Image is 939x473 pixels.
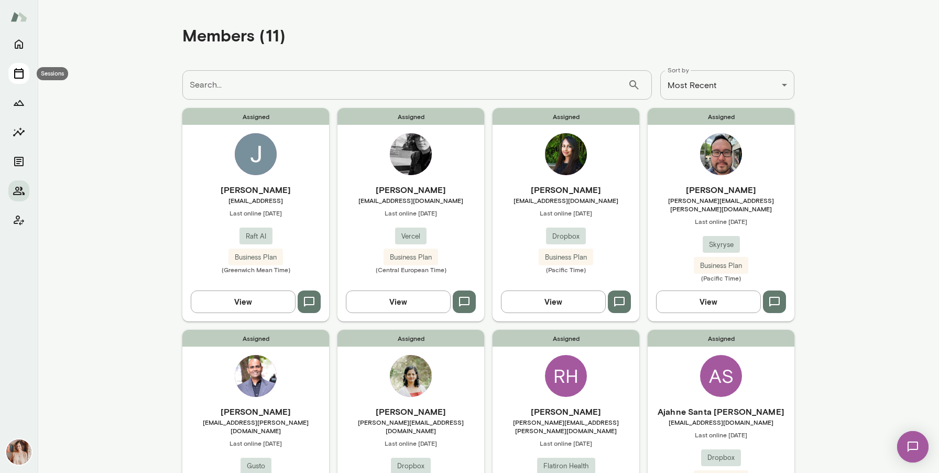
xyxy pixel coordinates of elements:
[700,133,742,175] img: George Evans
[501,291,606,313] button: View
[648,184,794,196] h6: [PERSON_NAME]
[182,330,329,347] span: Assigned
[191,291,296,313] button: View
[182,184,329,196] h6: [PERSON_NAME]
[700,355,742,397] div: AS
[493,265,639,274] span: (Pacific Time)
[6,439,31,465] img: Nancy Alsip
[656,291,761,313] button: View
[241,461,271,471] span: Gusto
[648,108,794,125] span: Assigned
[337,418,484,435] span: [PERSON_NAME][EMAIL_ADDRESS][DOMAIN_NAME]
[648,217,794,225] span: Last online [DATE]
[182,405,329,418] h6: [PERSON_NAME]
[648,274,794,282] span: (Pacific Time)
[337,196,484,205] span: [EMAIL_ADDRESS][DOMAIN_NAME]
[648,330,794,347] span: Assigned
[648,431,794,439] span: Last online [DATE]
[346,291,451,313] button: View
[545,133,587,175] img: Harsha Aravindakshan
[8,92,29,113] button: Growth Plan
[391,461,431,471] span: Dropbox
[37,67,68,80] div: Sessions
[694,261,748,271] span: Business Plan
[8,210,29,231] button: Client app
[390,133,432,175] img: Bel Curcio
[493,439,639,447] span: Last online [DATE]
[182,25,286,45] h4: Members (11)
[337,405,484,418] h6: [PERSON_NAME]
[648,196,794,213] span: [PERSON_NAME][EMAIL_ADDRESS][PERSON_NAME][DOMAIN_NAME]
[239,231,272,242] span: Raft AI
[493,209,639,217] span: Last online [DATE]
[539,252,593,263] span: Business Plan
[648,405,794,418] h6: Ajahne Santa [PERSON_NAME]
[493,418,639,435] span: [PERSON_NAME][EMAIL_ADDRESS][PERSON_NAME][DOMAIN_NAME]
[493,196,639,205] span: [EMAIL_ADDRESS][DOMAIN_NAME]
[703,240,740,250] span: Skyryse
[337,265,484,274] span: (Central European Time)
[493,405,639,418] h6: [PERSON_NAME]
[701,453,741,463] span: Dropbox
[228,252,283,263] span: Business Plan
[235,355,277,397] img: Lux Nagarajan
[493,108,639,125] span: Assigned
[648,418,794,426] span: [EMAIL_ADDRESS][DOMAIN_NAME]
[182,196,329,205] span: [EMAIL_ADDRESS]
[337,439,484,447] span: Last online [DATE]
[660,70,794,100] div: Most Recent
[182,265,329,274] span: (Greenwich Mean Time)
[8,180,29,201] button: Members
[8,151,29,172] button: Documents
[182,439,329,447] span: Last online [DATE]
[8,122,29,143] button: Insights
[384,252,438,263] span: Business Plan
[8,63,29,84] button: Sessions
[395,231,427,242] span: Vercel
[8,34,29,55] button: Home
[390,355,432,397] img: Geetika Singh
[545,355,587,397] div: RH
[337,330,484,347] span: Assigned
[493,330,639,347] span: Assigned
[537,461,595,471] span: Flatiron Health
[337,209,484,217] span: Last online [DATE]
[337,184,484,196] h6: [PERSON_NAME]
[182,209,329,217] span: Last online [DATE]
[182,418,329,435] span: [EMAIL_ADDRESS][PERSON_NAME][DOMAIN_NAME]
[668,66,689,74] label: Sort by
[182,108,329,125] span: Assigned
[10,7,27,27] img: Mento
[546,231,586,242] span: Dropbox
[493,184,639,196] h6: [PERSON_NAME]
[337,108,484,125] span: Assigned
[235,133,277,175] img: Jack Taylor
